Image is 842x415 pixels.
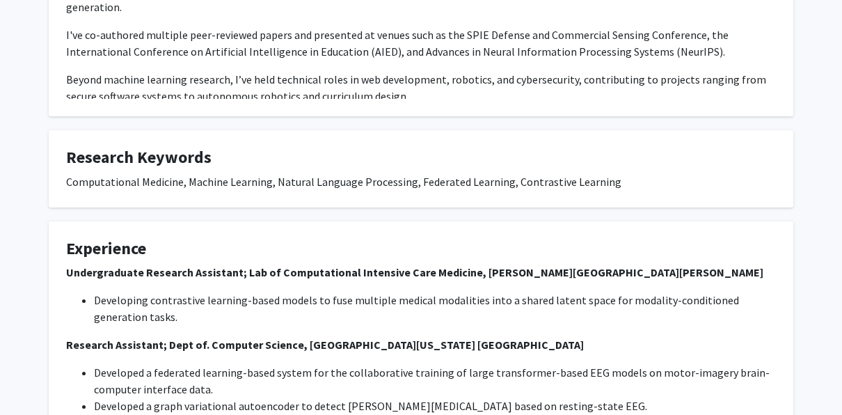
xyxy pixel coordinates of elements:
strong: Research Assistant; Dept of. Computer Science, [GEOGRAPHIC_DATA][US_STATE] [GEOGRAPHIC_DATA] [66,338,584,352]
p: Beyond machine learning research, I’ve held technical roles in web development, robotics, and cyb... [66,71,776,104]
strong: Undergraduate Research Assistant; Lab of Computational Intensive Care Medicine, [PERSON_NAME][GEO... [66,265,763,279]
iframe: Chat [10,352,59,405]
p: I've co-authored multiple peer-reviewed papers and presented at venues such as the SPIE Defense a... [66,26,776,60]
h4: Experience [66,239,776,259]
h4: Research Keywords [66,148,776,168]
li: Developed a federated learning-based system for the collaborative training of large transformer-b... [94,364,776,398]
li: Developing contrastive learning-based models to fuse multiple medical modalities into a shared la... [94,292,776,325]
li: Developed a graph variational autoencoder to detect [PERSON_NAME][MEDICAL_DATA] based on resting-... [94,398,776,414]
div: Computational Medicine, Machine Learning, Natural Language Processing, Federated Learning, Contra... [66,173,776,190]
